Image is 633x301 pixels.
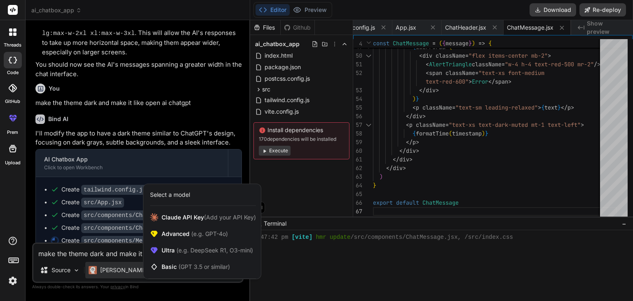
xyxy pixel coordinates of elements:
[162,230,228,238] span: Advanced
[162,213,256,222] span: Claude API Key
[6,274,20,288] img: settings
[178,263,230,270] span: (GPT 3.5 or similar)
[150,191,190,199] div: Select a model
[5,98,20,105] label: GitHub
[204,214,256,221] span: (Add your API Key)
[175,247,253,254] span: (e.g. DeepSeek R1, O3-mini)
[162,246,253,254] span: Ultra
[5,159,21,166] label: Upload
[162,263,230,271] span: Basic
[7,129,18,136] label: prem
[4,42,21,49] label: threads
[190,230,228,237] span: (e.g. GPT-4o)
[7,69,19,76] label: code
